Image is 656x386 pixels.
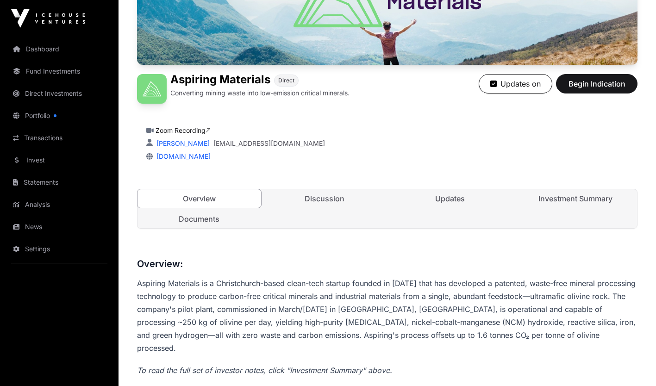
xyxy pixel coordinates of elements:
[263,189,387,208] a: Discussion
[610,342,656,386] iframe: Chat Widget
[7,217,111,237] a: News
[153,152,211,160] a: [DOMAIN_NAME]
[11,9,85,28] img: Icehouse Ventures Logo
[137,210,261,228] a: Documents
[7,239,111,259] a: Settings
[170,88,350,98] p: Converting mining waste into low-emission critical minerals.
[388,189,512,208] a: Updates
[278,77,294,84] span: Direct
[137,189,262,208] a: Overview
[7,172,111,193] a: Statements
[7,61,111,81] a: Fund Investments
[155,139,210,147] a: [PERSON_NAME]
[568,78,626,89] span: Begin Indication
[137,366,392,375] em: To read the full set of investor notes, click "Investment Summary" above.
[7,128,111,148] a: Transactions
[213,139,325,148] a: [EMAIL_ADDRESS][DOMAIN_NAME]
[7,150,111,170] a: Invest
[170,74,270,87] h1: Aspiring Materials
[7,106,111,126] a: Portfolio
[137,189,637,228] nav: Tabs
[513,189,637,208] a: Investment Summary
[556,83,637,93] a: Begin Indication
[7,83,111,104] a: Direct Investments
[137,277,637,355] p: Aspiring Materials is a Christchurch-based clean-tech startup founded in [DATE] that has develope...
[156,126,211,134] a: Zoom Recording
[137,256,637,271] h3: Overview:
[479,74,552,93] button: Updates on
[7,39,111,59] a: Dashboard
[137,74,167,104] img: Aspiring Materials
[7,194,111,215] a: Analysis
[556,74,637,93] button: Begin Indication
